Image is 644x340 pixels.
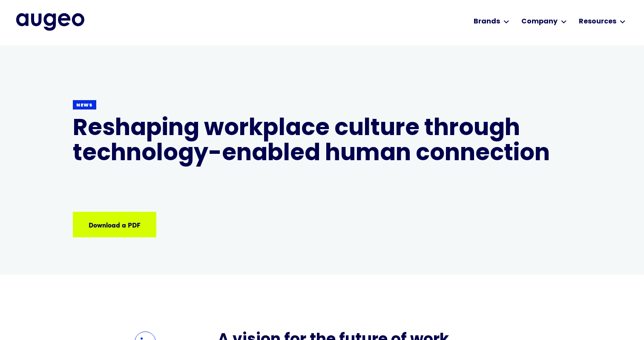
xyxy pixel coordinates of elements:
a: home [16,13,84,30]
div: News [76,102,93,109]
div: Company [521,17,558,27]
div: [DATE] [73,228,94,238]
img: Augeo's full logo in midnight blue. [16,13,84,30]
h1: Reshaping workplace culture through technology-enabled human connection [73,117,571,167]
a: Download a PDF [73,212,156,237]
div: Resources [579,17,616,27]
div: Brands [474,17,500,27]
